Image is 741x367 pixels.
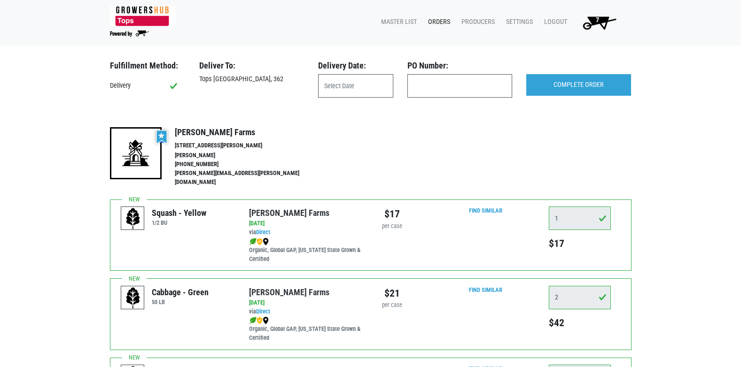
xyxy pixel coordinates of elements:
div: Squash - Yellow [152,206,206,219]
img: placeholder-variety-43d6402dacf2d531de610a020419775a.svg [121,286,145,310]
a: Find Similar [469,207,502,214]
span: 7 [596,16,599,24]
h6: 1/2 BU [152,219,206,226]
img: leaf-e5c59151409436ccce96b2ca1b28e03c.png [249,317,257,324]
input: COMPLETE ORDER [526,74,631,96]
div: Organic, Global GAP, [US_STATE] State Grown & Certified [249,237,363,264]
a: Orders [421,13,454,31]
img: leaf-e5c59151409436ccce96b2ca1b28e03c.png [249,238,257,245]
img: safety-e55c860ca8c00a9c171001a62a92dabd.png [257,238,263,245]
a: [PERSON_NAME] Farms [249,208,329,218]
li: [STREET_ADDRESS][PERSON_NAME] [175,141,320,150]
div: per case [378,222,406,231]
a: Settings [499,13,537,31]
img: Cart [578,13,620,32]
img: Powered by Big Wheelbarrow [110,31,149,37]
img: map_marker-0e94453035b3232a4d21701695807de9.png [263,238,269,245]
div: $17 [378,206,406,222]
img: 279edf242af8f9d49a69d9d2afa010fb.png [110,6,175,26]
h5: $17 [549,237,611,250]
div: [DATE] [249,298,363,307]
h3: Delivery Date: [318,61,393,71]
div: Tops [GEOGRAPHIC_DATA], 362 [192,74,311,84]
h6: 50 LB [152,298,209,306]
img: 19-7441ae2ccb79c876ff41c34f3bd0da69.png [110,127,162,179]
div: Organic, Global GAP, [US_STATE] State Grown & Certified [249,316,363,343]
h3: Deliver To: [199,61,304,71]
input: Select Date [318,74,393,98]
input: Qty [549,286,611,309]
div: Cabbage - Green [152,286,209,298]
li: [PHONE_NUMBER] [175,160,320,169]
img: map_marker-0e94453035b3232a4d21701695807de9.png [263,317,269,324]
a: Direct [256,229,270,236]
input: Qty [549,206,611,230]
img: placeholder-variety-43d6402dacf2d531de610a020419775a.svg [121,207,145,230]
div: [DATE] [249,219,363,228]
a: 7 [571,13,624,32]
div: via [249,228,363,237]
li: [PERSON_NAME][EMAIL_ADDRESS][PERSON_NAME][DOMAIN_NAME] [175,169,320,187]
img: safety-e55c860ca8c00a9c171001a62a92dabd.png [257,317,263,324]
div: via [249,307,363,316]
div: $21 [378,286,406,301]
a: Producers [454,13,499,31]
a: Find Similar [469,286,502,293]
li: [PERSON_NAME] [175,151,320,160]
a: Master List [374,13,421,31]
h3: PO Number: [407,61,512,71]
a: Direct [256,308,270,315]
div: per case [378,301,406,310]
h3: Fulfillment Method: [110,61,185,71]
a: [PERSON_NAME] Farms [249,287,329,297]
h5: $42 [549,317,611,329]
h4: [PERSON_NAME] Farms [175,127,320,138]
a: Logout [537,13,571,31]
